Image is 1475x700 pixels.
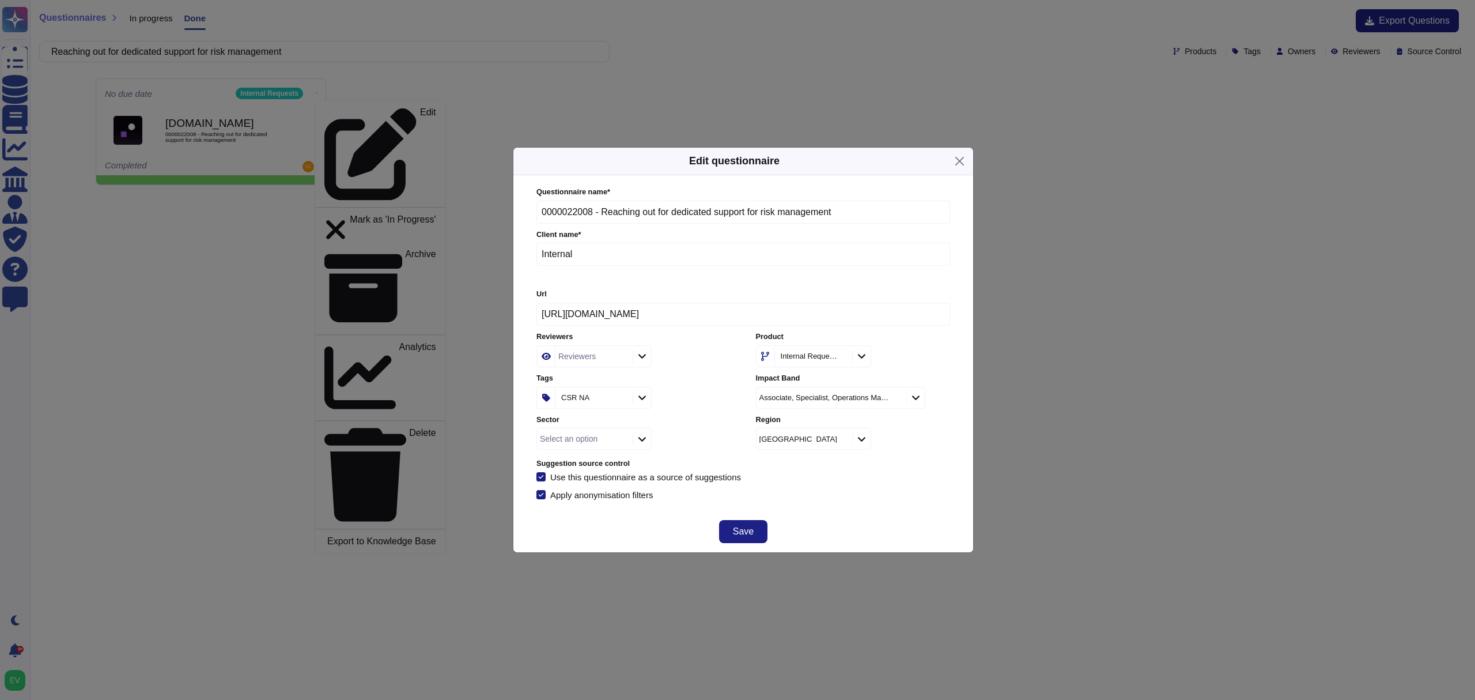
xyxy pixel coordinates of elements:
span: Save [733,527,754,536]
input: Online platform url [536,303,950,326]
label: Tags [536,375,731,382]
div: Reviewers [558,352,596,360]
label: Sector [536,416,731,424]
label: Client name [536,231,950,239]
div: Associate, Specialist, Operations Manager [759,394,892,401]
div: Select an option [540,435,597,443]
label: Region [756,416,950,424]
div: Apply anonymisation filters [550,491,655,499]
label: Questionnaire name [536,189,950,196]
div: [GEOGRAPHIC_DATA] [759,435,837,443]
div: CSR NA [561,394,589,401]
input: Enter company name of the client [536,243,950,266]
input: Enter questionnaire name [536,201,950,224]
label: Impact Band [756,375,950,382]
button: Save [719,520,767,543]
div: Use this questionnaire as a source of suggestions [550,473,741,481]
div: Internal Requests [781,352,838,360]
label: Suggestion source control [536,460,950,468]
label: Product [756,333,950,341]
h5: Edit questionnaire [689,153,780,169]
label: Url [536,291,950,298]
label: Reviewers [536,333,731,341]
button: Close [951,152,969,170]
